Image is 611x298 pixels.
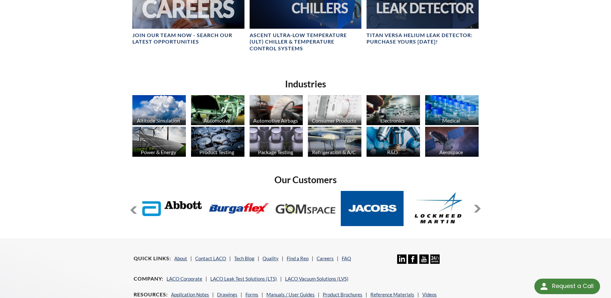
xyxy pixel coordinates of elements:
[307,149,361,155] div: Refrigeration & A/C
[171,292,209,297] a: Application Notes
[167,276,202,282] a: LACO Corporate
[367,32,478,45] h4: TITAN VERSA Helium Leak Detector: Purchase Yours [DATE]!
[425,95,479,125] img: industry_Medical_670x376.jpg
[130,174,481,186] h2: Our Customers
[134,255,171,262] h4: Quick Links
[250,127,303,157] img: industry_Package_670x376.jpg
[367,127,420,157] img: industry_R_D_670x376.jpg
[132,127,186,157] img: industry_Power-2_670x376.jpg
[367,95,420,127] a: Electronics
[234,255,254,261] a: Tech Blog
[366,117,419,124] div: Electronics
[190,117,244,124] div: Automotive
[308,127,361,158] a: Refrigeration & A/C
[425,127,479,158] a: Aerospace
[367,127,420,158] a: R&D
[274,191,337,226] img: GOM-Space.jpg
[134,291,168,298] h4: Resources
[539,281,549,292] img: round button
[317,255,334,261] a: Careers
[367,95,420,125] img: industry_Electronics_670x376.jpg
[263,255,279,261] a: Quality
[266,292,315,297] a: Manuals / User Guides
[132,95,186,125] img: industry_AltitudeSim_670x376.jpg
[250,95,303,125] img: industry_Auto-Airbag_670x376.jpg
[191,95,244,127] a: Automotive
[217,292,237,297] a: Drawings
[407,191,470,226] img: Lockheed-Martin.jpg
[250,95,303,127] a: Automotive Airbags
[552,279,594,293] div: Request a Call
[207,191,270,226] img: Burgaflex.jpg
[370,292,414,297] a: Reference Materials
[424,117,478,124] div: Medical
[308,95,361,127] a: Consumer Products
[287,255,309,261] a: Find a Rep
[341,191,404,226] img: Jacobs.jpg
[430,254,440,264] img: 24/7 Support Icon
[130,78,481,90] h2: Industries
[425,127,479,157] img: Artboard_1.jpg
[134,275,163,282] h4: Company
[366,149,419,155] div: R&D
[191,127,244,158] a: Product Testing
[132,32,244,45] h4: Join our team now - SEARCH OUR LATEST OPPORTUNITIES
[141,191,204,226] img: Abbott-Labs.jpg
[285,276,348,282] a: LACO Vacuum Solutions (LVS)
[422,292,437,297] a: Videos
[195,255,226,261] a: Contact LACO
[249,149,302,155] div: Package Testing
[245,292,258,297] a: Forms
[430,259,440,265] a: 24/7 Support
[308,95,361,125] img: industry_Consumer_670x376.jpg
[191,127,244,157] img: industry_ProductTesting_670x376.jpg
[323,292,362,297] a: Product Brochures
[191,95,244,125] img: industry_Automotive_670x376.jpg
[250,127,303,158] a: Package Testing
[131,149,185,155] div: Power & Energy
[132,95,186,127] a: Altitude Simulation
[131,117,185,124] div: Altitude Simulation
[132,127,186,158] a: Power & Energy
[210,276,277,282] a: LACO Leak Test Solutions (LTS)
[190,149,244,155] div: Product Testing
[174,255,187,261] a: About
[342,255,351,261] a: FAQ
[249,117,302,124] div: Automotive Airbags
[534,279,600,294] div: Request a Call
[307,117,361,124] div: Consumer Products
[425,95,479,127] a: Medical
[250,32,361,52] h4: Ascent Ultra-Low Temperature (ULT) Chiller & Temperature Control Systems
[308,127,361,157] img: industry_HVAC_670x376.jpg
[424,149,478,155] div: Aerospace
